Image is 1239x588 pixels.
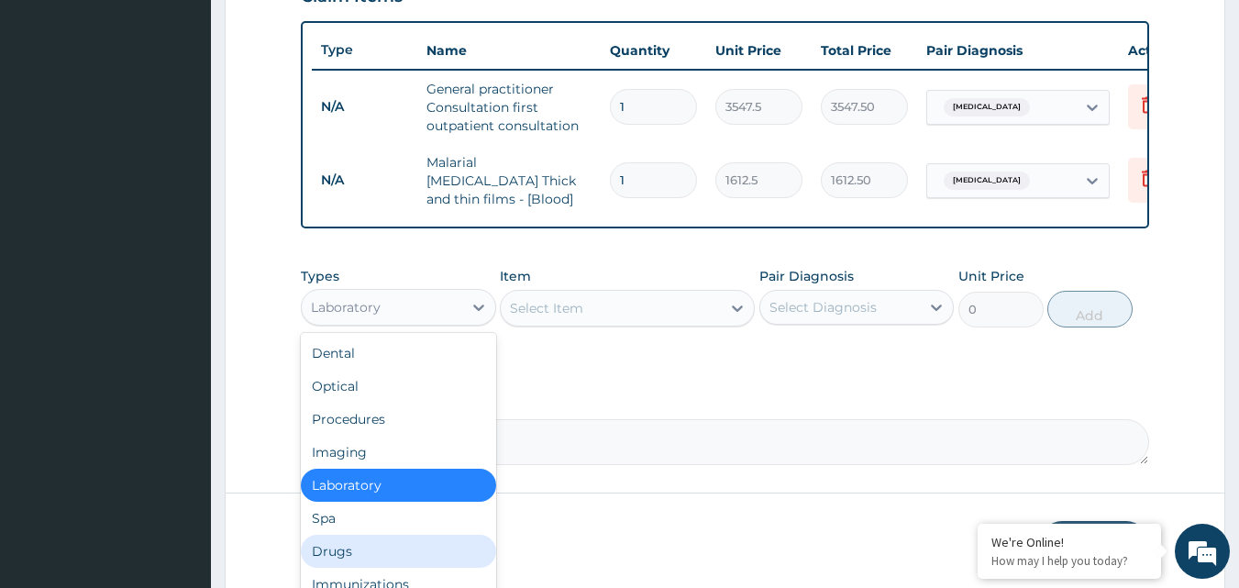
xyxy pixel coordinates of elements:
[991,553,1147,569] p: How may I help you today?
[301,269,339,284] label: Types
[500,267,531,285] label: Item
[417,32,601,69] th: Name
[301,337,496,370] div: Dental
[1047,291,1133,327] button: Add
[312,163,417,197] td: N/A
[759,267,854,285] label: Pair Diagnosis
[312,33,417,67] th: Type
[301,394,1150,409] label: Comment
[301,535,496,568] div: Drugs
[944,172,1030,190] span: [MEDICAL_DATA]
[301,9,345,53] div: Minimize live chat window
[301,436,496,469] div: Imaging
[301,469,496,502] div: Laboratory
[1039,521,1149,569] button: Submit
[301,403,496,436] div: Procedures
[1119,32,1211,69] th: Actions
[601,32,706,69] th: Quantity
[944,98,1030,116] span: [MEDICAL_DATA]
[917,32,1119,69] th: Pair Diagnosis
[769,298,877,316] div: Select Diagnosis
[301,502,496,535] div: Spa
[706,32,812,69] th: Unit Price
[510,299,583,317] div: Select Item
[991,534,1147,550] div: We're Online!
[417,71,601,144] td: General practitioner Consultation first outpatient consultation
[34,92,74,138] img: d_794563401_company_1708531726252_794563401
[311,298,381,316] div: Laboratory
[812,32,917,69] th: Total Price
[958,267,1024,285] label: Unit Price
[301,370,496,403] div: Optical
[106,177,253,362] span: We're online!
[417,144,601,217] td: Malarial [MEDICAL_DATA] Thick and thin films - [Blood]
[9,393,349,457] textarea: Type your message and hit 'Enter'
[312,90,417,124] td: N/A
[95,103,308,127] div: Chat with us now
